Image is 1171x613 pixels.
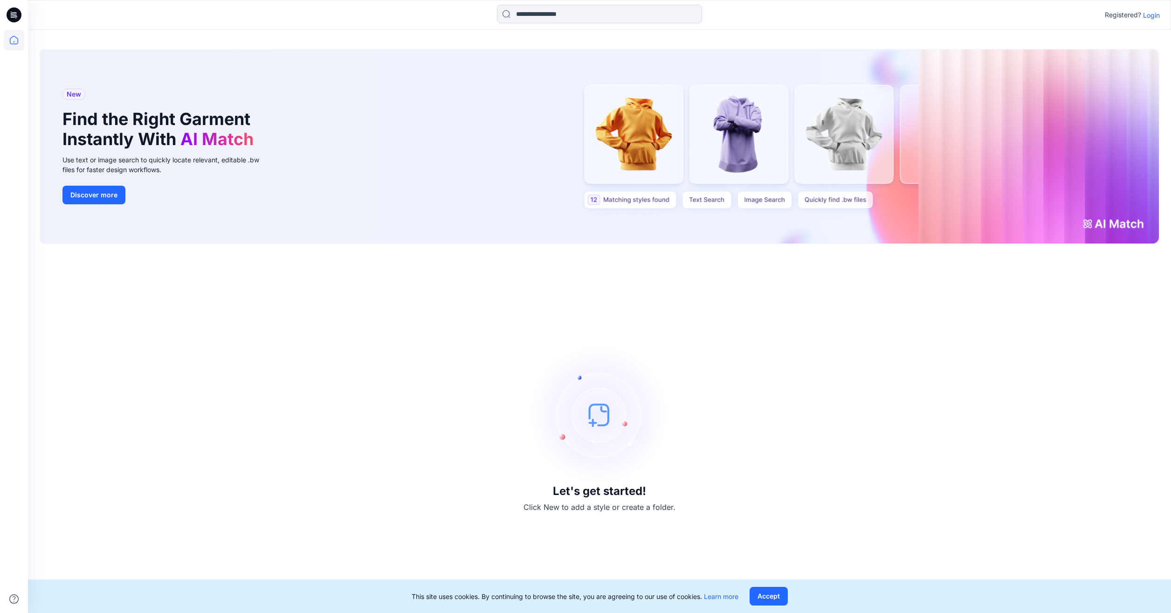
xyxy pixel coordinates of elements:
p: This site uses cookies. By continuing to browse the site, you are agreeing to our use of cookies. [412,592,738,601]
p: Registered? [1105,9,1141,21]
span: AI Match [180,129,254,149]
a: Learn more [704,592,738,600]
h1: Find the Right Garment Instantly With [62,109,258,149]
p: Login [1143,10,1160,20]
span: New [67,89,81,100]
p: Click New to add a style or create a folder. [524,502,675,513]
img: empty-state-image.svg [530,345,669,485]
h3: Let's get started! [553,485,646,498]
button: Accept [750,587,788,606]
button: Discover more [62,186,125,204]
div: Use text or image search to quickly locate relevant, editable .bw files for faster design workflows. [62,155,272,174]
